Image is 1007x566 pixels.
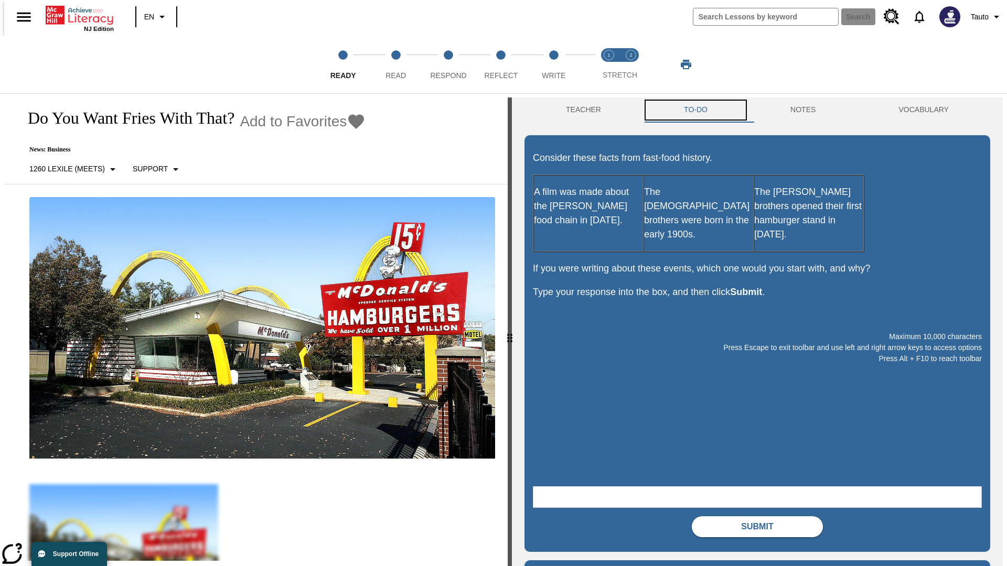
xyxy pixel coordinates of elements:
[524,97,642,123] button: Teacher
[508,97,512,566] div: Press Enter or Spacebar and then press right and left arrow keys to move the slider
[669,55,703,74] button: Print
[749,97,857,123] button: NOTES
[533,353,982,364] p: Press Alt + F10 to reach toolbar
[485,71,518,80] span: Reflect
[29,164,105,175] p: 1260 Lexile (Meets)
[330,71,356,80] span: Ready
[8,2,39,32] button: Open side menu
[240,113,347,130] span: Add to Favorites
[313,36,373,93] button: Ready step 1 of 5
[523,36,584,93] button: Write step 5 of 5
[616,36,646,93] button: Stretch Respond step 2 of 2
[607,52,610,58] text: 1
[534,185,643,227] p: A film was made about the [PERSON_NAME] food chain in [DATE].
[971,12,989,23] span: Tauto
[692,516,823,537] button: Submit
[533,331,982,342] p: Maximum 10,000 characters
[240,112,366,130] button: Add to Favorites - Do You Want Fries With That?
[939,6,960,27] img: Avatar
[17,146,366,154] p: News: Business
[603,71,637,79] span: STRETCH
[31,542,107,566] button: Support Offline
[906,3,933,30] a: Notifications
[4,97,508,561] div: reading
[644,185,753,242] p: The [DEMOGRAPHIC_DATA] brothers were born in the early 1900s.
[29,197,495,459] img: One of the first McDonald's stores, with the iconic red sign and golden arches.
[385,71,406,80] span: Read
[144,12,154,23] span: EN
[430,71,466,80] span: Respond
[365,36,426,93] button: Read step 2 of 5
[754,185,863,242] p: The [PERSON_NAME] brothers opened their first hamburger stand in [DATE].
[4,8,153,18] body: Maximum 10,000 characters Press Escape to exit toolbar and use left and right arrow keys to acces...
[642,97,749,123] button: TO-DO
[693,8,838,25] input: search field
[53,550,99,558] span: Support Offline
[25,160,123,179] button: Select Lexile, 1260 Lexile (Meets)
[533,151,982,165] p: Consider these facts from fast-food history.
[46,4,114,32] div: Home
[877,3,906,31] a: Resource Center, Will open in new tab
[84,26,114,32] span: NJ Edition
[857,97,990,123] button: VOCABULARY
[533,285,982,299] p: Type your response into the box, and then click .
[594,36,624,93] button: Stretch Read step 1 of 2
[967,7,1007,26] button: Profile/Settings
[140,7,173,26] button: Language: EN, Select a language
[542,71,565,80] span: Write
[533,342,982,353] p: Press Escape to exit toolbar and use left and right arrow keys to access options
[533,262,982,276] p: If you were writing about these events, which one would you start with, and why?
[128,160,186,179] button: Scaffolds, Support
[933,3,967,30] button: Select a new avatar
[524,97,990,123] div: Instructional Panel Tabs
[418,36,479,93] button: Respond step 3 of 5
[470,36,531,93] button: Reflect step 4 of 5
[512,97,1003,566] div: activity
[133,164,168,175] p: Support
[17,108,234,128] h1: Do You Want Fries With That?
[629,52,632,58] text: 2
[730,287,762,297] strong: Submit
